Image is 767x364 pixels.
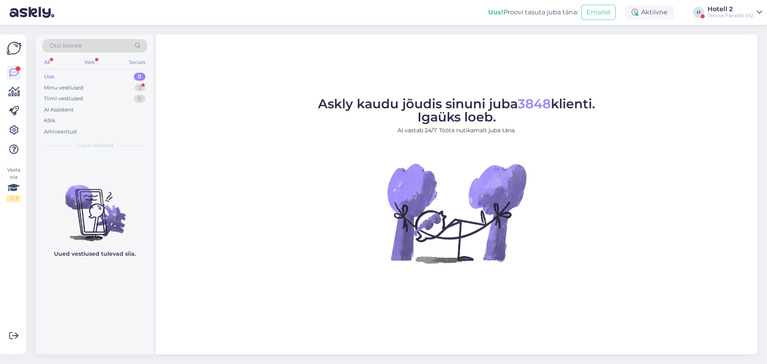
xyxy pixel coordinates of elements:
[625,5,674,20] div: Aktiivne
[707,12,753,19] div: Tervise Paradiis OÜ
[134,73,145,81] div: 0
[76,142,113,149] span: Uued vestlused
[44,73,54,81] div: Uus
[36,171,153,243] img: No chats
[42,57,52,68] div: All
[707,6,753,12] div: Hotell 2
[318,126,595,135] p: AI vastab 24/7. Tööta nutikamalt juba täna.
[44,95,83,103] div: Tiimi vestlused
[6,166,21,202] div: Vaata siia
[134,95,145,103] div: 0
[135,84,145,92] div: 2
[693,7,704,18] div: H
[488,8,503,16] b: Uus!
[488,8,578,17] div: Proovi tasuta juba täna:
[581,5,616,20] button: Emailid
[44,128,77,136] div: Arhiveeritud
[707,6,762,19] a: Hotell 2Tervise Paradiis OÜ
[50,42,81,50] span: Otsi kliente
[385,141,529,285] img: No Chat active
[83,57,97,68] div: Web
[44,106,74,114] div: AI Assistent
[44,84,83,92] div: Minu vestlused
[318,96,595,125] span: Askly kaudu jõudis sinuni juba klienti. Igaüks loeb.
[127,57,147,68] div: Socials
[6,195,21,202] div: 0 / 3
[54,250,136,258] p: Uued vestlused tulevad siia.
[518,96,551,111] span: 3848
[6,41,22,56] img: Askly Logo
[44,117,56,125] div: Kõik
